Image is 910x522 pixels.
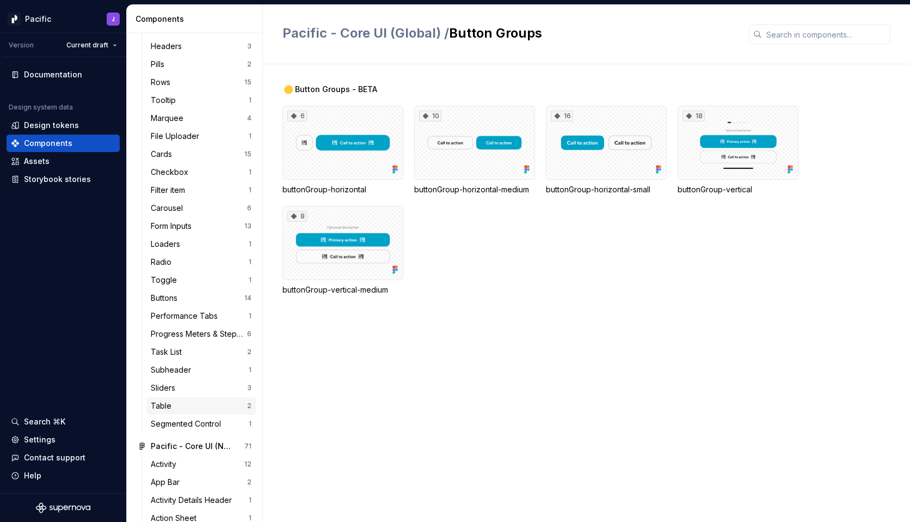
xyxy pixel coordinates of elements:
div: 71 [244,442,251,451]
a: Settings [7,431,120,448]
div: Contact support [24,452,85,463]
div: Headers [151,41,186,52]
a: Segmented Control1 [146,415,256,433]
div: 10buttonGroup-horizontal-medium [414,106,535,195]
div: 6buttonGroup-horizontal [282,106,403,195]
div: 14 [244,294,251,302]
button: Search ⌘K [7,413,120,430]
div: Pacific - Core UI (Native) [151,441,232,452]
img: 8d0dbd7b-a897-4c39-8ca0-62fbda938e11.png [8,13,21,26]
div: buttonGroup-horizontal-medium [414,184,535,195]
div: Pills [151,59,169,70]
div: Search ⌘K [24,416,65,427]
a: Tooltip1 [146,92,256,109]
a: Pills2 [146,56,256,73]
div: Settings [24,434,56,445]
div: 16buttonGroup-horizontal-small [546,106,667,195]
a: Marquee4 [146,110,256,127]
div: Pacific [25,14,51,25]
div: 1 [249,366,251,374]
div: Subheader [151,365,195,375]
div: buttonGroup-horizontal [282,184,403,195]
a: Buttons14 [146,289,256,307]
div: Carousel [151,203,187,214]
div: Task List [151,347,186,357]
div: 15 [244,78,251,87]
div: 1 [249,132,251,141]
div: Activity [151,459,181,470]
a: App Bar2 [146,474,256,491]
div: 1 [249,496,251,505]
div: Toggle [151,275,181,286]
a: Performance Tabs1 [146,307,256,325]
div: Performance Tabs [151,311,222,321]
button: Contact support [7,449,120,466]
div: 2 [247,348,251,356]
div: Form Inputs [151,221,196,232]
a: Sliders3 [146,379,256,397]
div: 18 [682,111,705,122]
div: 1 [249,168,251,177]
div: 1 [249,258,251,266]
div: 3 [247,42,251,51]
div: Progress Meters & Steppers [151,329,247,339]
input: Search in components... [762,25,890,44]
button: Current draft [62,38,122,53]
div: 2 [247,402,251,410]
a: Activity Details Header1 [146,491,256,509]
div: Design system data [9,103,73,112]
a: Radio1 [146,253,256,271]
a: Checkbox1 [146,163,256,181]
div: Activity Details Header [151,495,236,506]
div: Checkbox [151,167,193,178]
div: Documentation [24,69,82,80]
div: Table [151,400,176,411]
div: 1 [249,96,251,105]
a: Rows15 [146,74,256,91]
div: 2 [247,60,251,69]
div: 15 [244,150,251,159]
a: Filter item1 [146,181,256,199]
a: Pacific - Core UI (Native)71 [133,438,256,455]
div: buttonGroup-vertical [678,184,798,195]
div: Components [24,138,72,149]
a: Documentation [7,66,120,83]
div: Segmented Control [151,418,225,429]
span: Current draft [66,41,108,50]
div: Components [136,14,258,25]
div: J [112,15,115,23]
span: Pacific - Core UI (Global) / [282,25,449,41]
a: Assets [7,153,120,170]
div: Version [9,41,34,50]
div: 1 [249,420,251,428]
a: Activity12 [146,456,256,473]
div: 13 [244,222,251,230]
div: Tooltip [151,95,180,106]
div: 6 [287,111,307,122]
div: 4 [247,114,251,123]
a: Progress Meters & Steppers6 [146,325,256,343]
a: Table2 [146,397,256,415]
div: Design tokens [24,120,79,131]
div: 10 [419,111,441,122]
div: buttonGroup-horizontal-small [546,184,667,195]
div: Assets [24,156,50,167]
div: 1 [249,312,251,320]
h2: Button Groups [282,25,736,42]
div: 12 [244,460,251,469]
div: Loaders [151,239,185,250]
div: Rows [151,77,175,88]
div: buttonGroup-vertical-medium [282,284,403,295]
a: Storybook stories [7,171,120,188]
button: PacificJ [2,7,124,31]
a: Toggle1 [146,271,256,289]
a: Carousel6 [146,199,256,217]
span: 🟡 Button Groups - BETA [284,84,377,95]
div: Storybook stories [24,174,91,185]
div: Radio [151,257,176,268]
a: Supernova Logo [36,502,90,513]
div: Marquee [151,113,188,124]
div: Sliders [151,383,180,393]
div: 3 [247,384,251,392]
a: Form Inputs13 [146,217,256,235]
